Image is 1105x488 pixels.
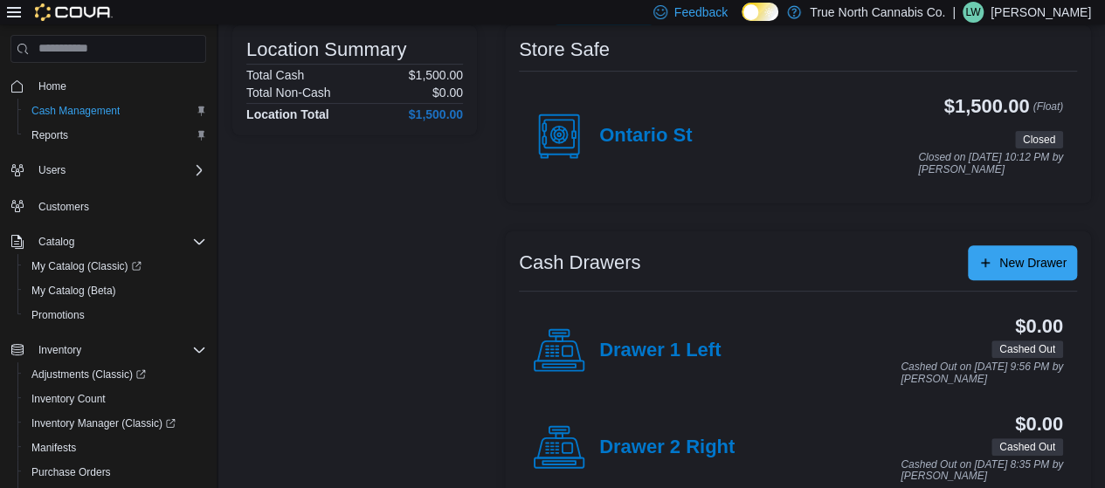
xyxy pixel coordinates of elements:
[24,437,83,458] a: Manifests
[409,68,463,82] p: $1,500.00
[17,99,213,123] button: Cash Management
[24,256,206,277] span: My Catalog (Classic)
[17,362,213,387] a: Adjustments (Classic)
[24,305,206,326] span: Promotions
[31,392,106,406] span: Inventory Count
[24,388,113,409] a: Inventory Count
[31,231,81,252] button: Catalog
[17,123,213,148] button: Reports
[742,3,778,21] input: Dark Mode
[17,436,213,460] button: Manifests
[999,341,1055,357] span: Cashed Out
[963,2,984,23] div: Lisa Wyatt
[38,163,66,177] span: Users
[3,193,213,218] button: Customers
[24,413,183,434] a: Inventory Manager (Classic)
[31,416,176,430] span: Inventory Manager (Classic)
[31,195,206,217] span: Customers
[24,364,206,385] span: Adjustments (Classic)
[246,107,329,121] h4: Location Total
[17,411,213,436] a: Inventory Manager (Classic)
[38,79,66,93] span: Home
[968,245,1077,280] button: New Drawer
[246,68,304,82] h6: Total Cash
[246,86,331,100] h6: Total Non-Cash
[17,303,213,327] button: Promotions
[1015,316,1063,337] h3: $0.00
[246,39,406,60] h3: Location Summary
[1032,96,1063,127] p: (Float)
[674,3,728,21] span: Feedback
[432,86,463,100] p: $0.00
[952,2,956,23] p: |
[31,160,73,181] button: Users
[599,125,692,148] h4: Ontario St
[965,2,980,23] span: LW
[31,368,146,381] span: Adjustments (Classic)
[24,280,206,301] span: My Catalog (Beta)
[24,413,206,434] span: Inventory Manager (Classic)
[38,200,89,214] span: Customers
[31,308,85,322] span: Promotions
[31,104,120,118] span: Cash Management
[31,465,111,479] span: Purchase Orders
[918,152,1063,175] p: Closed on [DATE] 10:12 PM by [PERSON_NAME]
[24,364,153,385] a: Adjustments (Classic)
[901,459,1063,483] p: Cashed Out on [DATE] 8:35 PM by [PERSON_NAME]
[31,284,116,298] span: My Catalog (Beta)
[599,340,721,362] h4: Drawer 1 Left
[17,278,213,303] button: My Catalog (Beta)
[409,107,463,121] h4: $1,500.00
[991,438,1063,456] span: Cashed Out
[31,76,73,97] a: Home
[991,2,1091,23] p: [PERSON_NAME]
[810,2,945,23] p: True North Cannabis Co.
[17,460,213,485] button: Purchase Orders
[24,256,148,277] a: My Catalog (Classic)
[24,100,127,121] a: Cash Management
[1023,132,1055,148] span: Closed
[38,235,74,249] span: Catalog
[999,254,1067,271] span: New Drawer
[1015,131,1063,148] span: Closed
[519,39,610,60] h3: Store Safe
[35,3,113,21] img: Cova
[31,340,88,361] button: Inventory
[31,259,142,273] span: My Catalog (Classic)
[991,340,1063,358] span: Cashed Out
[24,437,206,458] span: Manifests
[24,388,206,409] span: Inventory Count
[24,100,206,121] span: Cash Management
[31,441,76,455] span: Manifests
[944,96,1030,117] h3: $1,500.00
[24,280,123,301] a: My Catalog (Beta)
[31,196,96,217] a: Customers
[24,125,75,146] a: Reports
[24,125,206,146] span: Reports
[742,21,742,22] span: Dark Mode
[24,305,92,326] a: Promotions
[599,436,735,459] h4: Drawer 2 Right
[24,462,118,483] a: Purchase Orders
[17,254,213,278] a: My Catalog (Classic)
[17,387,213,411] button: Inventory Count
[31,160,206,181] span: Users
[31,231,206,252] span: Catalog
[3,73,213,99] button: Home
[31,75,206,97] span: Home
[31,128,68,142] span: Reports
[901,361,1063,385] p: Cashed Out on [DATE] 9:56 PM by [PERSON_NAME]
[24,462,206,483] span: Purchase Orders
[999,439,1055,455] span: Cashed Out
[38,343,81,357] span: Inventory
[3,158,213,182] button: Users
[31,340,206,361] span: Inventory
[3,338,213,362] button: Inventory
[519,252,640,273] h3: Cash Drawers
[1015,414,1063,435] h3: $0.00
[3,230,213,254] button: Catalog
